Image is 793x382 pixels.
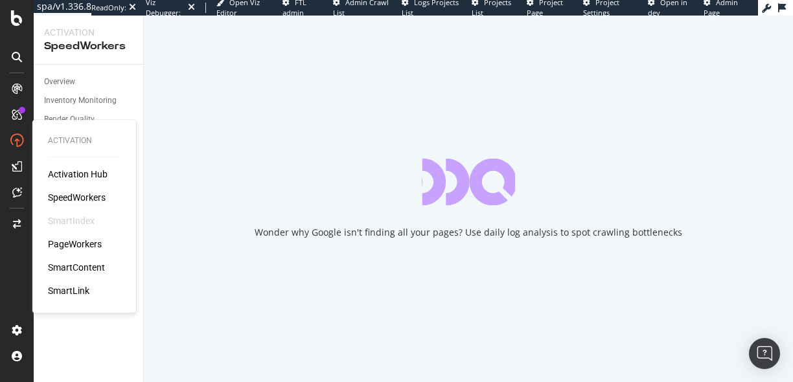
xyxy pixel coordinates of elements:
div: Inventory Monitoring [44,94,117,107]
div: Open Intercom Messenger [749,338,780,369]
div: SpeedWorkers [44,39,133,54]
a: Render Quality [44,113,134,126]
a: Inventory Monitoring [44,94,134,107]
div: Overview [44,75,75,89]
a: SpeedWorkers [48,191,106,204]
div: Activation [44,26,133,39]
div: animation [422,159,515,205]
div: ReadOnly: [91,3,126,13]
div: Activation [48,135,121,146]
a: SmartLink [48,284,89,297]
div: Wonder why Google isn't finding all your pages? Use daily log analysis to spot crawling bottlenecks [255,226,682,239]
div: Render Quality [44,113,95,126]
a: SmartContent [48,261,105,274]
a: Activation Hub [48,168,108,181]
div: SmartIndex [48,214,95,227]
a: PageWorkers [48,238,102,251]
a: Overview [44,75,134,89]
